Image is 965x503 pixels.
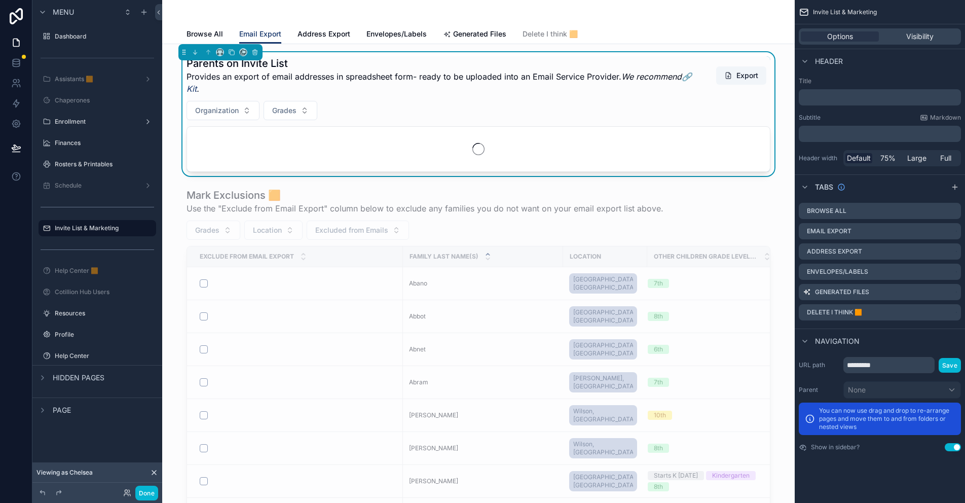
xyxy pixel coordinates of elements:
button: Select Button [187,101,259,120]
span: Location [570,253,601,261]
h1: Parents on Invite List [187,56,694,70]
label: Subtitle [799,114,821,122]
label: Enrollment [55,118,140,126]
a: Resources [39,305,156,321]
label: Invite List & Marketing [55,224,150,232]
button: Save [939,358,961,373]
label: Rosters & Printables [55,160,154,168]
a: Address Export [298,25,350,45]
a: Help Center 🟧 [39,263,156,279]
div: scrollable content [799,126,961,142]
label: Cotillion Hub Users [55,288,154,296]
label: Help Center [55,352,154,360]
label: Browse All [807,207,846,215]
span: Invite List & Marketing [813,8,877,16]
p: You can now use drag and drop to re-arrange pages and move them to and from folders or nested views [819,407,955,431]
a: Markdown [920,114,961,122]
span: 75% [880,153,896,163]
a: Invite List & Marketing [39,220,156,236]
label: Header width [799,154,839,162]
span: Exclude from Email Export [200,253,294,261]
span: Provides an export of email addresses in spreadsheet form- ready to be uploaded into an Email Ser... [187,70,694,95]
a: Generated Files [443,25,506,45]
a: Finances [39,135,156,151]
label: Chaperones [55,96,154,104]
span: Page [53,405,71,415]
div: scrollable content [799,89,961,105]
label: Generated Files [815,288,869,296]
a: Help Center [39,348,156,364]
label: Schedule [55,182,140,190]
button: Export [716,66,766,85]
a: Assistants 🟧 [39,71,156,87]
span: Full [940,153,951,163]
label: Resources [55,309,154,317]
a: Enrollment [39,114,156,130]
label: Title [799,77,961,85]
label: Dashboard [55,32,154,41]
a: Cotillion Hub Users [39,284,156,300]
span: Default [847,153,871,163]
span: Grades [272,105,296,116]
span: Options [827,31,853,42]
button: Select Button [264,101,317,120]
span: Address Export [298,29,350,39]
a: Envelopes/Labels [366,25,427,45]
label: Finances [55,139,154,147]
span: Other Children Grade Levels (from registration) [654,253,758,261]
span: Browse All [187,29,223,39]
label: Assistants 🟧 [55,75,140,83]
a: Delete I think 🟧 [523,25,578,45]
label: Email Export [807,227,851,235]
label: Help Center 🟧 [55,267,154,275]
span: Menu [53,7,74,17]
label: Delete I think 🟧 [807,308,862,316]
span: Markdown [930,114,961,122]
a: Email Export [239,25,281,44]
a: Chaperones [39,92,156,109]
a: Profile [39,327,156,343]
a: Dashboard [39,28,156,45]
label: Show in sidebar? [811,443,860,451]
a: Rosters & Printables [39,156,156,172]
span: Envelopes/Labels [366,29,427,39]
span: Delete I think 🟧 [523,29,578,39]
span: Organization [195,105,239,116]
button: Done [135,486,158,500]
span: Visibility [906,31,934,42]
span: Hidden pages [53,373,104,383]
span: None [848,385,866,395]
span: Tabs [815,182,833,192]
label: Address Export [807,247,862,256]
span: Large [907,153,926,163]
label: Parent [799,386,839,394]
a: Browse All [187,25,223,45]
label: Envelopes/Labels [807,268,868,276]
span: Navigation [815,336,860,346]
span: Generated Files [453,29,506,39]
a: Schedule [39,177,156,194]
span: Family Last Name(s) [410,253,478,261]
span: Email Export [239,29,281,39]
span: Viewing as Chelsea [36,469,93,477]
label: Profile [55,331,154,339]
button: None [843,381,961,399]
label: URL path [799,361,839,369]
span: Header [815,56,843,66]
